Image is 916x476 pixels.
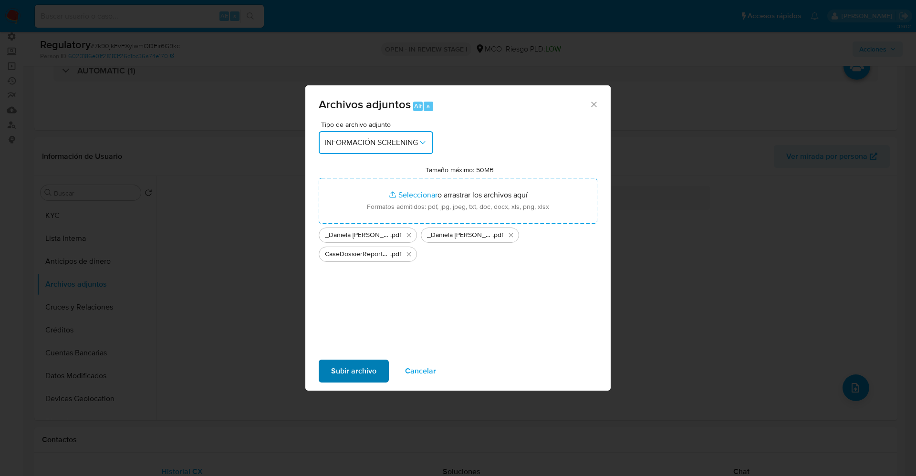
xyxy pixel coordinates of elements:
span: .pdf [492,230,503,240]
ul: Archivos seleccionados [319,224,597,262]
span: _Daniela [PERSON_NAME] - Buscar con Google [427,230,492,240]
button: Eliminar _Daniela Cogollo Cabrera_ lavado de dinero - Buscar con Google.pdf [403,229,415,241]
span: .pdf [390,230,401,240]
span: Subir archivo [331,361,376,382]
button: Subir archivo [319,360,389,383]
label: Tamaño máximo: 50MB [426,166,494,174]
span: Tipo de archivo adjunto [321,121,436,128]
span: Archivos adjuntos [319,96,411,113]
button: Eliminar _Daniela Cogollo Cabrera_ - Buscar con Google.pdf [505,229,517,241]
span: _Daniela [PERSON_NAME] lavado de dinero - Buscar con Google [325,230,390,240]
span: a [427,102,430,111]
span: Cancelar [405,361,436,382]
span: INFORMACIÓN SCREENING [324,138,418,147]
span: Alt [414,102,422,111]
button: Eliminar CaseDossierReport_5jb6cn8oog8a1k1p6zmq58tr1.pdf [403,248,415,260]
button: INFORMACIÓN SCREENING [319,131,433,154]
span: CaseDossierReport_5jb6cn8oog8a1k1p6zmq58tr1 [325,249,390,259]
button: Cancelar [393,360,448,383]
span: .pdf [390,249,401,259]
button: Cerrar [589,100,598,108]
